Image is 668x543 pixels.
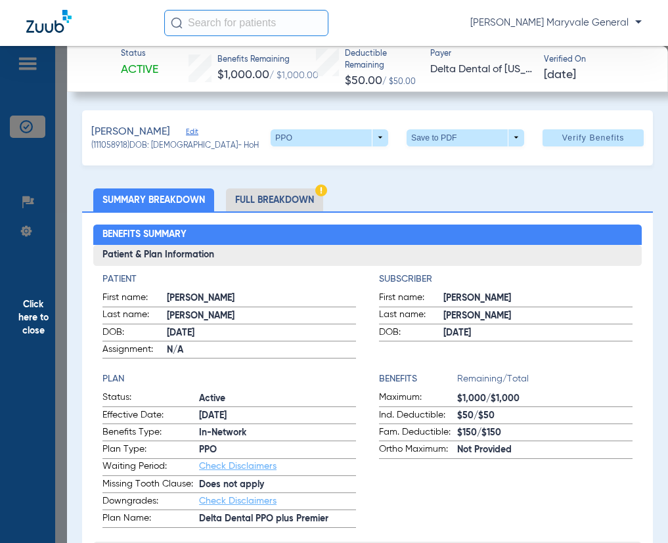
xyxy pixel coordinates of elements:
span: Remaining/Total [457,372,633,391]
span: Missing Tooth Clause: [102,477,199,493]
span: $50.00 [345,75,382,87]
span: Active [121,62,158,78]
img: Zuub Logo [26,10,72,33]
a: Check Disclaimers [199,496,277,506]
span: DOB: [379,326,443,341]
span: In-Network [199,426,356,440]
span: Assignment: [102,343,167,358]
span: First name: [379,291,443,307]
li: Full Breakdown [226,188,323,211]
span: First name: [102,291,167,307]
button: Verify Benefits [543,129,644,146]
app-breakdown-title: Benefits [379,372,457,391]
span: Last name: [379,308,443,324]
span: / $1,000.00 [269,71,319,80]
span: Not Provided [457,443,633,457]
span: [DATE] [167,326,356,340]
h2: Benefits Summary [93,225,642,246]
iframe: Chat Widget [602,480,668,543]
span: [DATE] [199,409,356,423]
h4: Plan [102,372,356,386]
span: Verified On [544,54,646,66]
span: Payer [430,49,533,60]
span: $1,000.00 [217,69,269,81]
span: Delta Dental PPO plus Premier [199,512,356,526]
span: $1,000/$1,000 [457,392,633,406]
span: Edit [186,127,198,140]
span: PPO [199,443,356,457]
button: PPO [271,129,388,146]
span: (111058918) DOB: [DEMOGRAPHIC_DATA] - HoH [91,141,259,152]
span: Active [199,392,356,406]
li: Summary Breakdown [93,188,214,211]
a: Check Disclaimers [199,462,277,471]
button: Save to PDF [407,129,524,146]
span: Status [121,49,158,60]
span: Ind. Deductible: [379,408,457,424]
h4: Subscriber [379,272,633,286]
span: Status: [102,391,199,406]
span: $150/$150 [457,426,633,440]
span: Last name: [102,308,167,324]
span: [PERSON_NAME] [91,124,170,141]
span: Verify Benefits [562,133,625,143]
input: Search for patients [164,10,328,36]
span: Deductible Remaining [345,49,418,72]
img: Hazard [315,185,327,196]
span: Plan Type: [102,443,199,458]
span: Effective Date: [102,408,199,424]
h4: Benefits [379,372,457,386]
span: [DATE] [443,326,633,340]
span: [DATE] [544,67,576,83]
span: DOB: [102,326,167,341]
h3: Patient & Plan Information [93,245,642,266]
span: Ortho Maximum: [379,443,457,458]
span: Benefits Remaining [217,54,319,66]
span: [PERSON_NAME] [167,292,356,305]
span: Downgrades: [102,494,199,510]
span: [PERSON_NAME] Maryvale General [470,16,642,30]
span: N/A [167,343,356,357]
h4: Patient [102,272,356,286]
span: Does not apply [199,478,356,492]
span: [PERSON_NAME] [443,292,633,305]
span: [PERSON_NAME] [443,309,633,323]
span: [PERSON_NAME] [167,309,356,323]
img: Search Icon [171,17,183,29]
span: $50/$50 [457,409,633,423]
span: Plan Name: [102,511,199,527]
span: Delta Dental of [US_STATE] [430,62,533,78]
span: Fam. Deductible: [379,425,457,441]
span: Waiting Period: [102,460,199,475]
span: Benefits Type: [102,425,199,441]
span: Maximum: [379,391,457,406]
span: / $50.00 [382,78,416,86]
